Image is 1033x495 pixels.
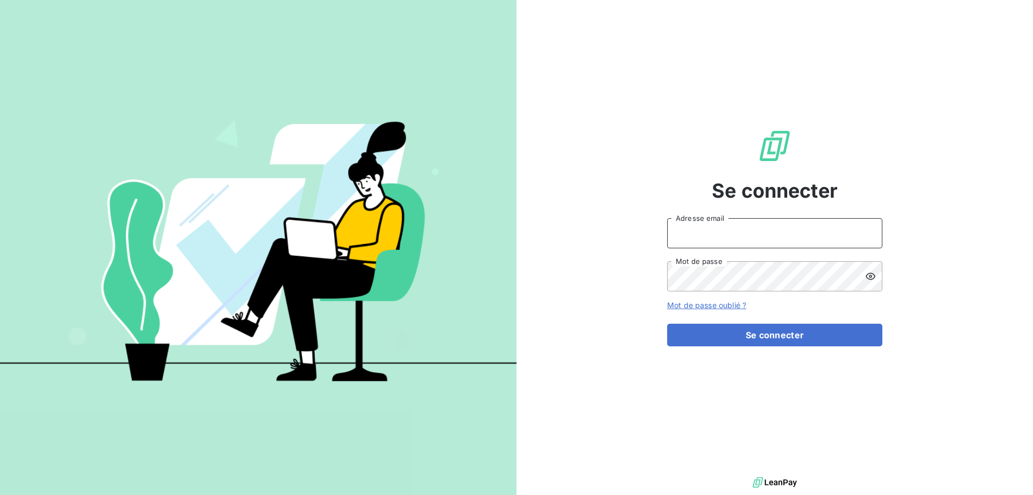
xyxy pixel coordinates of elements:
input: placeholder [667,218,882,248]
button: Se connecter [667,324,882,346]
span: Se connecter [712,176,838,205]
a: Mot de passe oublié ? [667,301,746,310]
img: logo [753,475,797,491]
img: Logo LeanPay [758,129,792,163]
